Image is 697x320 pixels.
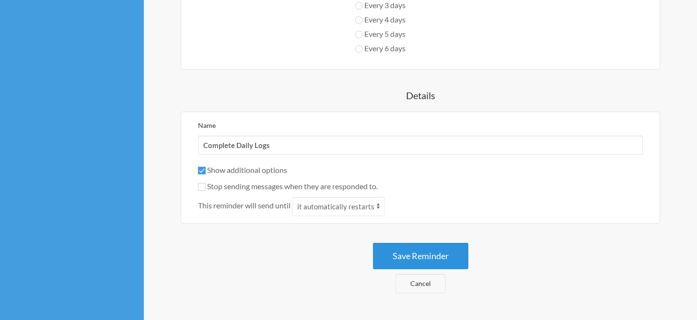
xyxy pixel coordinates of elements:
input: Every 3 days [355,2,363,10]
h4: Details [163,89,678,102]
input: Stop sending messages when they are responded to. [198,183,206,191]
input: Show additional options [198,167,206,174]
input: Every 6 days [355,45,363,53]
label: Stop sending messages when they are responded to. [198,182,378,191]
input: We suggest a 2 to 4 word name [198,136,643,155]
button: Save Reminder [373,243,468,269]
label: Every 6 days [355,43,406,54]
label: Show additional options [198,165,287,174]
label: Name [198,121,216,129]
label: Every 4 days [355,14,406,25]
span: This reminder will send until [198,200,290,211]
input: Every 4 days [355,16,363,24]
label: Every 5 days [355,28,406,40]
input: Every 5 days [355,31,363,38]
a: Cancel [395,274,446,293]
